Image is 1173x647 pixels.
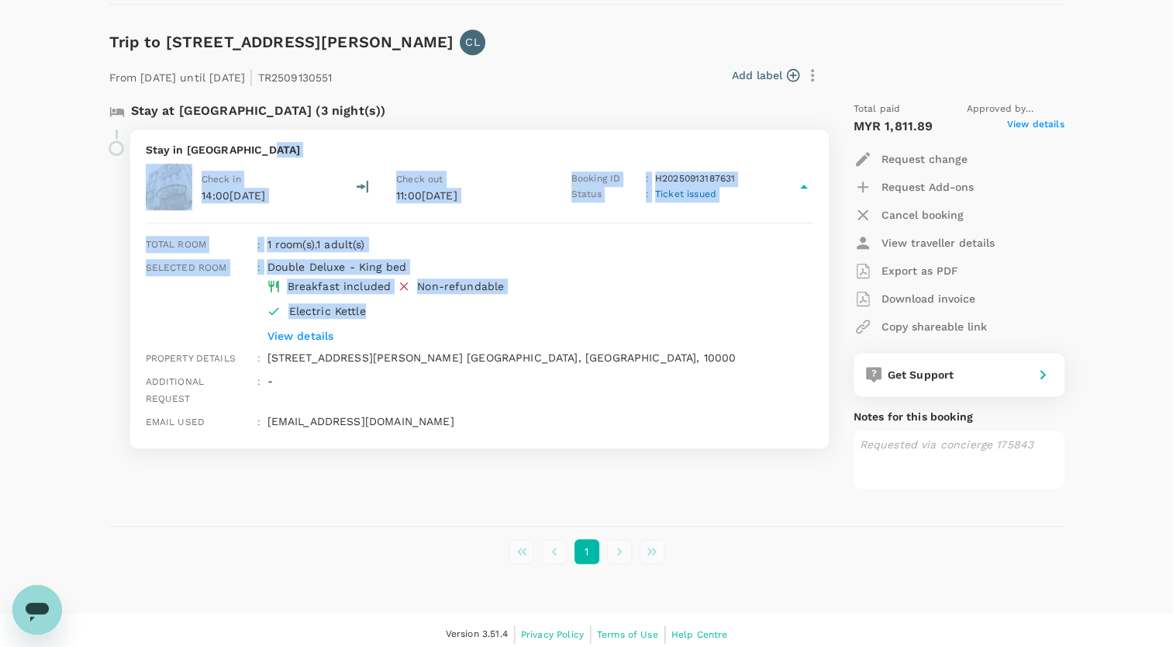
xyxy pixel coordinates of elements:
[597,626,658,643] a: Terms of Use
[854,285,975,313] button: Download invoice
[1007,117,1064,136] span: View details
[257,240,260,251] span: :
[249,66,254,88] span: |
[881,207,964,223] p: Cancel booking
[146,142,813,157] p: Stay in [GEOGRAPHIC_DATA]
[521,626,584,643] a: Privacy Policy
[146,353,236,364] span: Property details
[109,61,333,89] p: From [DATE] until [DATE] TR2509130551
[854,117,933,136] p: MYR 1,811.89
[571,187,640,202] p: Status
[854,145,968,173] button: Request change
[146,239,207,250] span: Total room
[881,263,958,279] p: Export as PDF
[881,179,974,195] p: Request Add-ons
[854,229,995,257] button: View traveller details
[571,171,640,187] p: Booking ID
[655,189,716,199] span: Ticket issued
[267,413,812,429] p: [EMAIL_ADDRESS][DOMAIN_NAME]
[267,328,766,344] p: View details
[646,187,649,202] p: :
[267,238,364,251] span: 1 room(s) , 1 adult(s)
[257,262,260,273] span: :
[257,376,260,387] span: :
[131,102,386,120] p: Stay at [GEOGRAPHIC_DATA] (3 night(s))
[732,67,799,83] button: Add label
[967,102,1064,117] span: Approved by
[146,164,192,210] img: Apricot Hotel
[146,417,205,427] span: Email used
[465,34,479,50] p: CL
[854,102,901,117] span: Total paid
[854,173,974,201] button: Request Add-ons
[396,188,543,203] p: 11:00[DATE]
[671,626,728,643] a: Help Centre
[396,174,443,185] span: Check out
[109,29,454,54] h6: Trip to [STREET_ADDRESS][PERSON_NAME]
[671,629,728,640] span: Help Centre
[854,201,964,229] button: Cancel booking
[12,585,62,635] iframe: Button to launch messaging window
[202,174,241,185] span: Check in
[257,417,260,427] span: :
[146,376,205,404] span: Additional request
[521,629,584,640] span: Privacy Policy
[854,409,1064,424] p: Notes for this booking
[267,259,766,275] p: Double Deluxe - King bed
[446,627,508,642] span: Version 3.51.4
[267,373,812,389] p: -
[257,353,260,364] span: :
[597,629,658,640] span: Terms of Use
[267,350,812,365] p: [STREET_ADDRESS][PERSON_NAME] [GEOGRAPHIC_DATA], [GEOGRAPHIC_DATA], 10000
[881,235,995,251] p: View traveller details
[655,171,735,187] p: H20250913187631
[505,539,668,564] nav: pagination navigation
[646,171,649,187] p: :
[881,319,987,334] p: Copy shareable link
[854,313,987,341] button: Copy shareable link
[854,257,958,285] button: Export as PDF
[417,279,504,294] div: Non-refundable
[574,539,599,564] button: page 1
[888,368,954,381] span: Get Support
[288,303,421,319] p: Electric Kettle
[146,262,227,273] span: Selected room
[202,188,266,203] p: 14:00[DATE]
[881,151,968,167] p: Request change
[287,279,391,294] div: Breakfast included
[860,437,1058,452] p: Requested via concierge 175843
[881,291,975,306] p: Download invoice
